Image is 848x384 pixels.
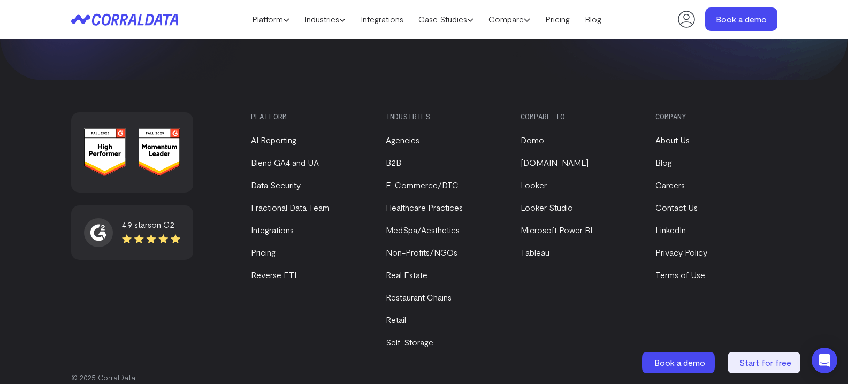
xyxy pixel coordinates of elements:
[297,11,353,27] a: Industries
[538,11,577,27] a: Pricing
[386,314,406,325] a: Retail
[812,348,837,373] div: Open Intercom Messenger
[705,7,777,31] a: Book a demo
[151,219,174,229] span: on G2
[521,202,573,212] a: Looker Studio
[251,202,330,212] a: Fractional Data Team
[386,247,457,257] a: Non-Profits/NGOs
[251,247,276,257] a: Pricing
[655,202,698,212] a: Contact Us
[251,112,368,121] h3: Platform
[122,218,180,231] div: 4.9 stars
[386,180,459,190] a: E-Commerce/DTC
[245,11,297,27] a: Platform
[481,11,538,27] a: Compare
[655,135,690,145] a: About Us
[386,112,502,121] h3: Industries
[386,225,460,235] a: MedSpa/Aesthetics
[521,247,549,257] a: Tableau
[655,270,705,280] a: Terms of Use
[386,270,427,280] a: Real Estate
[251,270,299,280] a: Reverse ETL
[642,352,717,373] a: Book a demo
[521,112,637,121] h3: Compare to
[386,202,463,212] a: Healthcare Practices
[521,180,547,190] a: Looker
[251,180,301,190] a: Data Security
[386,135,419,145] a: Agencies
[521,157,589,167] a: [DOMAIN_NAME]
[386,157,401,167] a: B2B
[521,135,544,145] a: Domo
[353,11,411,27] a: Integrations
[655,157,672,167] a: Blog
[386,337,433,347] a: Self-Storage
[411,11,481,27] a: Case Studies
[251,225,294,235] a: Integrations
[654,357,705,367] span: Book a demo
[728,352,803,373] a: Start for free
[521,225,592,235] a: Microsoft Power BI
[71,372,777,383] p: © 2025 CorralData
[84,218,180,247] a: 4.9 starson G2
[251,135,296,145] a: AI Reporting
[251,157,319,167] a: Blend GA4 and UA
[739,357,791,367] span: Start for free
[577,11,609,27] a: Blog
[655,225,686,235] a: LinkedIn
[386,292,452,302] a: Restaurant Chains
[655,247,707,257] a: Privacy Policy
[655,112,772,121] h3: Company
[655,180,685,190] a: Careers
